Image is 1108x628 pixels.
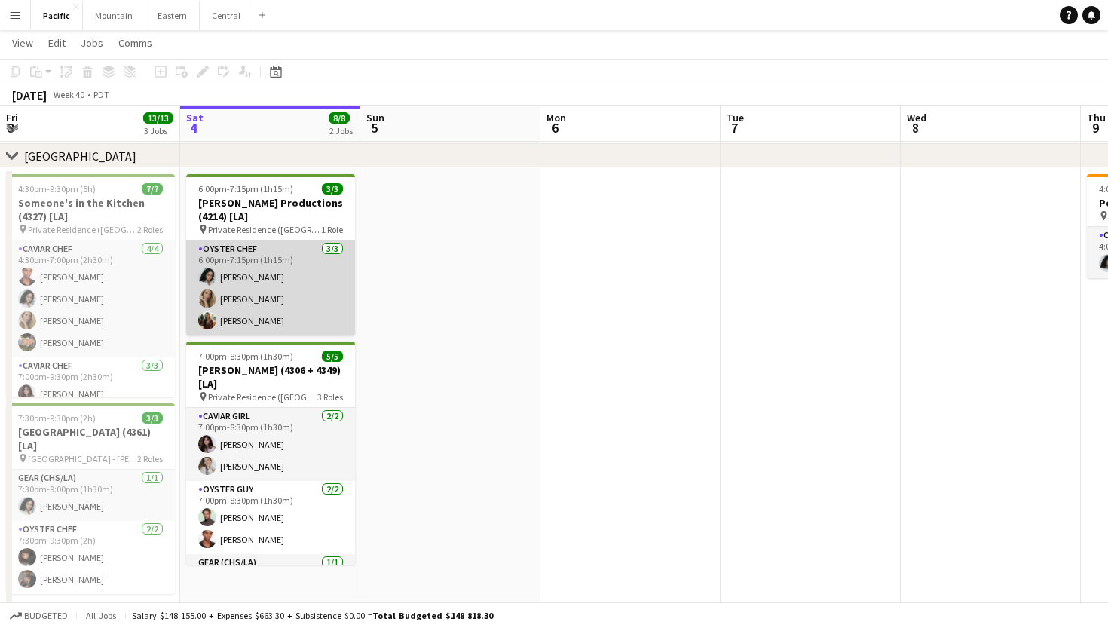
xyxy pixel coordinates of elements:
span: Mon [546,111,566,124]
app-card-role: Gear (CHS/LA)1/1 [186,554,355,605]
span: Comms [118,36,152,50]
app-card-role: Oyster Chef3/36:00pm-7:15pm (1h15m)[PERSON_NAME][PERSON_NAME][PERSON_NAME] [186,240,355,335]
app-card-role: Caviar Girl2/27:00pm-8:30pm (1h30m)[PERSON_NAME][PERSON_NAME] [186,408,355,481]
div: [DATE] [12,87,47,103]
h3: [PERSON_NAME] Productions (4214) [LA] [186,196,355,223]
span: 1 Role [321,224,343,235]
div: PDT [93,89,109,100]
div: Salary $148 155.00 + Expenses $663.30 + Subsistence $0.00 = [132,610,493,621]
app-job-card: 7:30pm-9:30pm (2h)3/3[GEOGRAPHIC_DATA] (4361) [LA] [GEOGRAPHIC_DATA] - [PERSON_NAME] ([GEOGRAPHIC... [6,403,175,594]
a: View [6,33,39,53]
button: Pacific [31,1,83,30]
app-job-card: 4:30pm-9:30pm (5h)7/7Someone's in the Kitchen (4327) [LA] Private Residence ([GEOGRAPHIC_DATA], [... [6,174,175,397]
a: Comms [112,33,158,53]
span: Sat [186,111,204,124]
span: Tue [727,111,744,124]
span: 5 [364,119,384,136]
span: 3 [4,119,18,136]
button: Central [200,1,253,30]
span: 9 [1085,119,1106,136]
app-card-role: Oyster Chef2/27:30pm-9:30pm (2h)[PERSON_NAME][PERSON_NAME] [6,521,175,594]
span: Private Residence ([GEOGRAPHIC_DATA], [GEOGRAPHIC_DATA]) [28,224,137,235]
app-card-role: Gear (CHS/LA)1/17:30pm-9:00pm (1h30m)[PERSON_NAME] [6,470,175,521]
h3: [PERSON_NAME] (4306 + 4349) [LA] [186,363,355,391]
span: 2 Roles [137,224,163,235]
app-card-role: Caviar Chef3/37:00pm-9:30pm (2h30m)[PERSON_NAME] [6,357,175,452]
span: Private Residence ([GEOGRAPHIC_DATA], [GEOGRAPHIC_DATA]) [208,224,321,235]
a: Jobs [75,33,109,53]
span: 2 Roles [137,453,163,464]
span: Private Residence ([GEOGRAPHIC_DATA], [GEOGRAPHIC_DATA]) [208,391,317,403]
button: Mountain [83,1,145,30]
app-job-card: 7:00pm-8:30pm (1h30m)5/5[PERSON_NAME] (4306 + 4349) [LA] Private Residence ([GEOGRAPHIC_DATA], [G... [186,342,355,565]
span: 3/3 [322,183,343,195]
span: Fri [6,111,18,124]
span: 8/8 [329,112,350,124]
span: 4:30pm-9:30pm (5h) [18,183,96,195]
app-job-card: 6:00pm-7:15pm (1h15m)3/3[PERSON_NAME] Productions (4214) [LA] Private Residence ([GEOGRAPHIC_DATA... [186,174,355,335]
span: Thu [1087,111,1106,124]
div: 2 Jobs [329,125,353,136]
span: 6:00pm-7:15pm (1h15m) [198,183,293,195]
span: 3/3 [142,412,163,424]
app-card-role: Oyster Guy2/27:00pm-8:30pm (1h30m)[PERSON_NAME][PERSON_NAME] [186,481,355,554]
button: Eastern [145,1,200,30]
span: Week 40 [50,89,87,100]
h3: [GEOGRAPHIC_DATA] (4361) [LA] [6,425,175,452]
span: 7/7 [142,183,163,195]
app-card-role: Caviar Chef4/44:30pm-7:00pm (2h30m)[PERSON_NAME][PERSON_NAME][PERSON_NAME][PERSON_NAME] [6,240,175,357]
h3: Someone's in the Kitchen (4327) [LA] [6,196,175,223]
div: 3 Jobs [144,125,173,136]
span: 13/13 [143,112,173,124]
span: 7:00pm-8:30pm (1h30m) [198,351,293,362]
span: 7 [724,119,744,136]
span: 8 [904,119,926,136]
span: 3 Roles [317,391,343,403]
div: [GEOGRAPHIC_DATA] [24,149,136,164]
span: [GEOGRAPHIC_DATA] - [PERSON_NAME] ([GEOGRAPHIC_DATA], [GEOGRAPHIC_DATA]) [28,453,137,464]
a: Edit [42,33,72,53]
span: Sun [366,111,384,124]
span: View [12,36,33,50]
span: 7:30pm-9:30pm (2h) [18,412,96,424]
span: 5/5 [322,351,343,362]
span: 4 [184,119,204,136]
span: Wed [907,111,926,124]
span: Total Budgeted $148 818.30 [372,610,493,621]
span: 6 [544,119,566,136]
button: Budgeted [8,608,70,624]
span: All jobs [83,610,119,621]
span: Budgeted [24,611,68,621]
span: Edit [48,36,66,50]
span: Jobs [81,36,103,50]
